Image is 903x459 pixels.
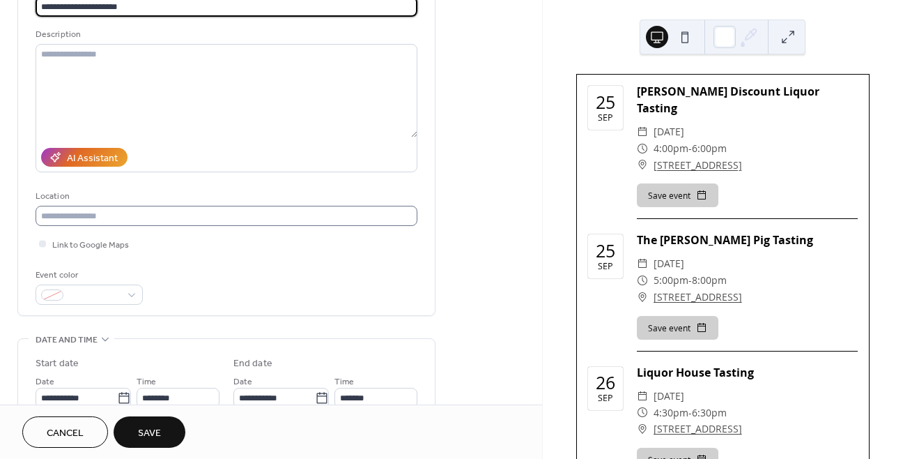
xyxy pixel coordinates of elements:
span: Link to Google Maps [52,238,129,253]
button: AI Assistant [41,148,128,167]
button: Save event [637,183,718,207]
a: [STREET_ADDRESS] [654,421,742,437]
span: [DATE] [654,255,684,272]
span: Time [334,375,354,389]
div: ​ [637,140,648,157]
span: Date [36,375,54,389]
div: Location [36,189,415,204]
div: ​ [637,123,648,140]
div: ​ [637,421,648,437]
span: 4:00pm [654,140,688,157]
span: [DATE] [654,388,684,405]
span: 6:30pm [692,405,727,421]
div: Sep [598,114,613,123]
button: Save event [637,316,718,340]
span: - [688,272,692,289]
div: ​ [637,405,648,421]
div: 25 [596,93,615,111]
div: The [PERSON_NAME] Pig Tasting [637,232,858,248]
div: Event color [36,268,140,283]
div: Start date [36,356,79,371]
div: ​ [637,388,648,405]
span: 8:00pm [692,272,727,289]
a: [STREET_ADDRESS] [654,289,742,306]
div: Liquor House Tasting [637,364,858,381]
span: Time [137,375,156,389]
div: [PERSON_NAME] Discount Liquor Tasting [637,83,858,116]
div: ​ [637,157,648,174]
div: 26 [596,374,615,391]
button: Save [114,416,185,448]
div: Description [36,27,415,42]
span: Date [233,375,252,389]
div: 25 [596,242,615,259]
span: Cancel [47,426,84,441]
span: 5:00pm [654,272,688,289]
span: 4:30pm [654,405,688,421]
div: End date [233,356,272,371]
span: Save [138,426,161,441]
span: [DATE] [654,123,684,140]
div: ​ [637,289,648,306]
span: - [688,140,692,157]
div: AI Assistant [67,151,118,166]
span: Date and time [36,333,98,347]
span: - [688,405,692,421]
button: Cancel [22,416,108,448]
div: ​ [637,255,648,272]
div: Sep [598,262,613,271]
a: [STREET_ADDRESS] [654,157,742,174]
span: 6:00pm [692,140,727,157]
div: Sep [598,394,613,403]
div: ​ [637,272,648,289]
